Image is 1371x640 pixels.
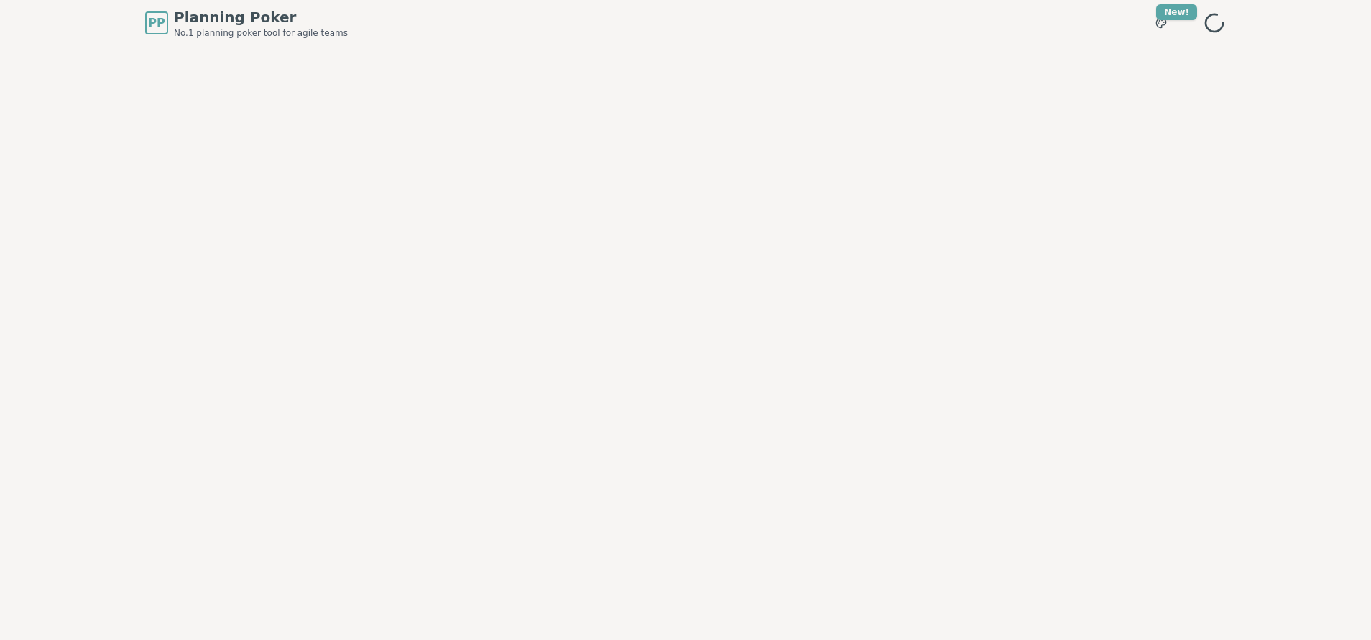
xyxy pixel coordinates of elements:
button: New! [1148,10,1174,36]
span: No.1 planning poker tool for agile teams [174,27,348,39]
span: Planning Poker [174,7,348,27]
span: PP [148,14,165,32]
div: New! [1156,4,1197,20]
a: PPPlanning PokerNo.1 planning poker tool for agile teams [145,7,348,39]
